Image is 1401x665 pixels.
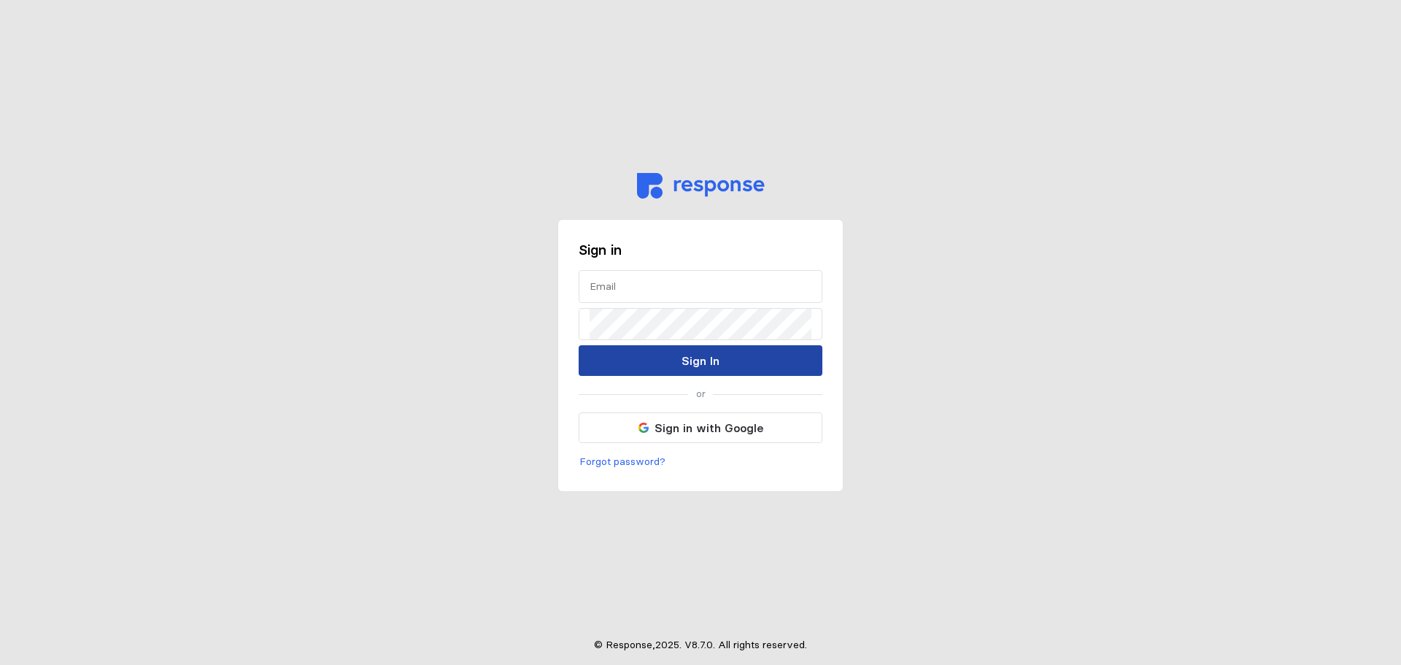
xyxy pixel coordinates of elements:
[579,412,822,443] button: Sign in with Google
[696,386,706,402] p: or
[579,345,822,376] button: Sign In
[579,240,822,260] h3: Sign in
[637,173,765,199] img: svg%3e
[638,423,649,433] img: svg%3e
[579,453,666,471] button: Forgot password?
[682,352,719,370] p: Sign In
[590,271,811,302] input: Email
[655,419,763,437] p: Sign in with Google
[579,454,665,470] p: Forgot password?
[594,637,807,653] p: © Response, 2025 . V 8.7.0 . All rights reserved.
